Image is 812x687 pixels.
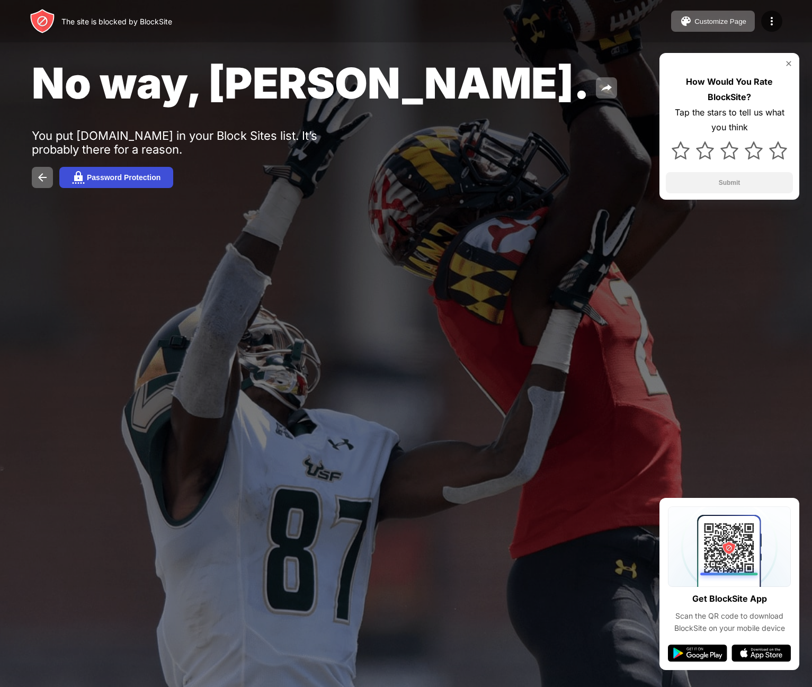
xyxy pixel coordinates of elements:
div: You put [DOMAIN_NAME] in your Block Sites list. It’s probably there for a reason. [32,129,359,156]
img: password.svg [72,171,85,184]
div: Password Protection [87,173,160,182]
button: Customize Page [671,11,755,32]
img: pallet.svg [680,15,692,28]
span: No way, [PERSON_NAME]. [32,57,590,109]
img: star.svg [720,141,738,159]
img: star.svg [672,141,690,159]
div: Scan the QR code to download BlockSite on your mobile device [668,610,791,634]
img: menu-icon.svg [765,15,778,28]
img: google-play.svg [668,645,727,662]
img: back.svg [36,171,49,184]
button: Password Protection [59,167,173,188]
img: share.svg [600,82,613,94]
div: Customize Page [694,17,746,25]
img: star.svg [696,141,714,159]
div: Tap the stars to tell us what you think [666,105,793,136]
img: qrcode.svg [668,506,791,587]
button: Submit [666,172,793,193]
img: star.svg [745,141,763,159]
img: star.svg [769,141,787,159]
div: Get BlockSite App [692,591,767,606]
div: The site is blocked by BlockSite [61,17,172,26]
img: app-store.svg [731,645,791,662]
img: header-logo.svg [30,8,55,34]
div: How Would You Rate BlockSite? [666,74,793,105]
img: rate-us-close.svg [784,59,793,68]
